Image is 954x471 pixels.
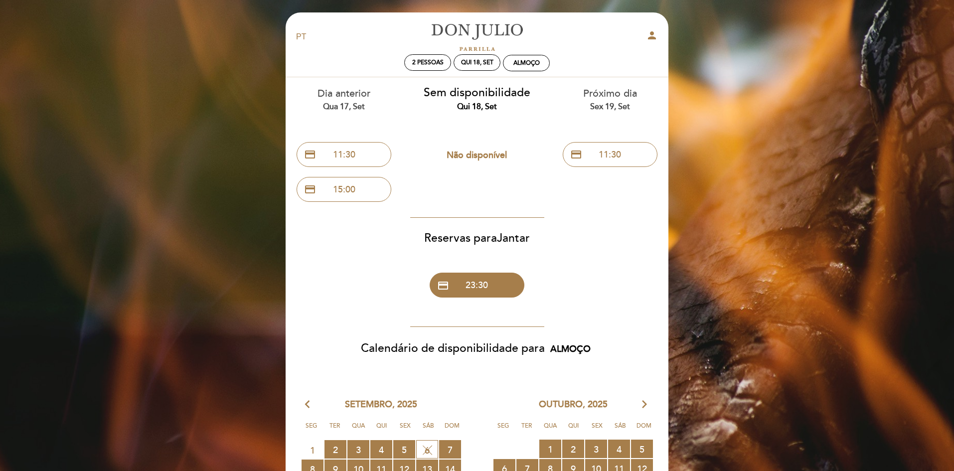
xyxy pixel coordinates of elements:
[372,421,392,439] span: Qui
[439,440,461,459] span: 7
[430,143,524,167] button: Não disponível
[285,230,669,247] div: Reservas para
[285,87,403,112] div: Dia anterior
[393,440,415,459] span: 5
[418,101,536,113] div: Qui 18, set
[634,421,654,439] span: Dom
[325,421,345,439] span: Ter
[570,149,582,160] span: credit_card
[348,421,368,439] span: Qua
[302,441,323,459] span: 1
[412,59,444,66] span: 2 pessoas
[285,101,403,113] div: Qua 17, set
[551,87,669,112] div: Próximo dia
[608,440,630,458] span: 4
[562,440,584,458] span: 2
[442,421,462,439] span: Dom
[370,440,392,459] span: 4
[493,421,513,439] span: Seg
[424,86,530,100] span: Sem disponibilidade
[324,440,346,459] span: 2
[395,421,415,439] span: Sex
[437,280,449,292] span: credit_card
[539,440,561,458] span: 1
[631,440,653,458] span: 5
[564,421,584,439] span: Qui
[419,421,439,439] span: Sáb
[415,23,539,51] a: [PERSON_NAME]
[646,29,658,41] i: person
[447,150,507,160] span: Não disponível
[304,149,316,160] span: credit_card
[305,398,314,411] i: arrow_back_ios
[646,29,658,45] button: person
[304,183,316,195] span: credit_card
[640,398,649,411] i: arrow_forward_ios
[563,142,657,167] button: credit_card 11:30
[430,273,524,298] button: credit_card 23:30
[540,421,560,439] span: Qua
[497,231,530,245] span: Jantar
[587,421,607,439] span: Sex
[302,421,321,439] span: Seg
[585,440,607,458] span: 3
[539,398,608,411] span: outubro, 2025
[361,341,545,355] span: Calendário de disponibilidade para
[517,421,537,439] span: Ter
[347,440,369,459] span: 3
[611,421,631,439] span: Sáb
[345,398,417,411] span: setembro, 2025
[416,440,438,459] span: 6
[513,59,540,67] div: Almoço
[551,101,669,113] div: Sex 19, set
[297,177,391,202] button: credit_card 15:00
[297,142,391,167] button: credit_card 11:30
[461,59,493,66] div: Qui 18, set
